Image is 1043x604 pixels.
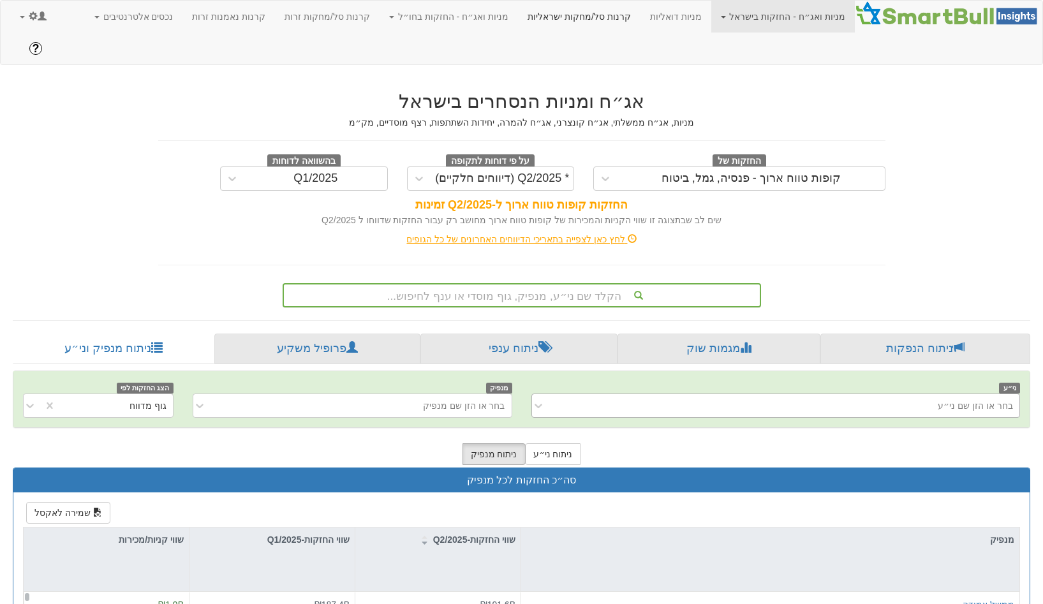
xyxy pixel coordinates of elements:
div: מנפיק [521,527,1019,552]
a: קרנות נאמנות זרות [182,1,275,33]
a: ? [20,33,52,64]
a: נכסים אלטרנטיבים [85,1,183,33]
button: ניתוח מנפיק [462,443,526,465]
div: שווי קניות/מכירות [24,527,189,552]
div: שים לב שבתצוגה זו שווי הקניות והמכירות של קופות טווח ארוך מחושב רק עבור החזקות שדווחו ל Q2/2025 [158,214,885,226]
button: ניתוח ני״ע [525,443,581,465]
a: ניתוח הנפקות [820,334,1030,364]
h3: סה״כ החזקות לכל מנפיק [23,475,1020,486]
h5: מניות, אג״ח ממשלתי, אג״ח קונצרני, אג״ח להמרה, יחידות השתתפות, רצף מוסדיים, מק״מ [158,118,885,128]
div: בחר או הזן שם ני״ע [938,399,1013,412]
span: מנפיק [486,383,512,394]
div: בחר או הזן שם מנפיק [423,399,505,412]
div: גוף מדווח [129,399,166,412]
div: * Q2/2025 (דיווחים חלקיים) [435,172,569,185]
img: Smartbull [855,1,1042,26]
h2: אג״ח ומניות הנסחרים בישראל [158,91,885,112]
span: בהשוואה לדוחות [267,154,341,168]
button: שמירה לאקסל [26,502,110,524]
div: שווי החזקות-Q1/2025 [189,527,355,552]
div: Q1/2025 [293,172,337,185]
a: מניות ואג״ח - החזקות בישראל [711,1,855,33]
span: ? [33,42,40,55]
span: הצג החזקות לפי [117,383,173,394]
span: על פי דוחות לתקופה [446,154,535,168]
a: מניות דואליות [640,1,711,33]
span: החזקות של [713,154,766,168]
a: מניות ואג״ח - החזקות בחו״ל [380,1,518,33]
a: קרנות סל/מחקות זרות [275,1,380,33]
a: ניתוח מנפיק וני״ע [13,334,214,364]
div: שווי החזקות-Q2/2025 [355,527,521,552]
div: הקלד שם ני״ע, מנפיק, גוף מוסדי או ענף לחיפוש... [284,284,760,306]
div: החזקות קופות טווח ארוך ל-Q2/2025 זמינות [158,197,885,214]
a: פרופיל משקיע [214,334,420,364]
div: לחץ כאן לצפייה בתאריכי הדיווחים האחרונים של כל הגופים [149,233,895,246]
div: קופות טווח ארוך - פנסיה, גמל, ביטוח [662,172,841,185]
a: קרנות סל/מחקות ישראליות [518,1,640,33]
a: ניתוח ענפי [420,334,618,364]
span: ני״ע [999,383,1020,394]
a: מגמות שוק [618,334,820,364]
